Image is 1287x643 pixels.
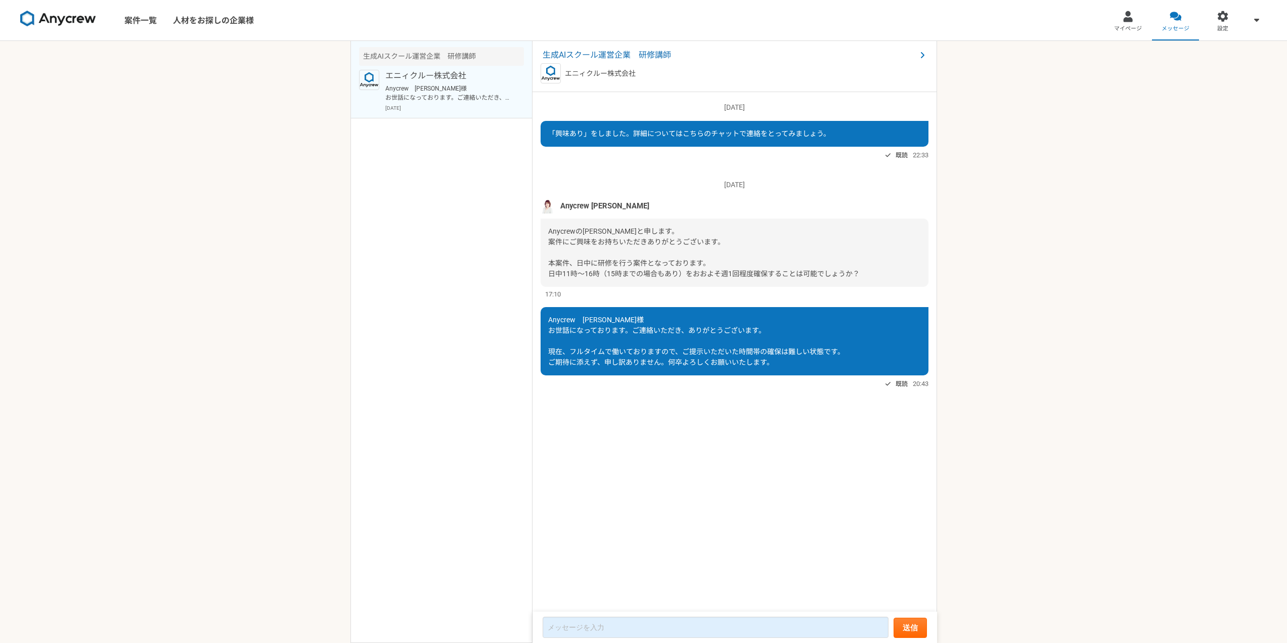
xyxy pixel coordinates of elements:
[560,200,649,211] span: Anycrew [PERSON_NAME]
[20,11,96,27] img: 8DqYSo04kwAAAAASUVORK5CYII=
[385,84,510,102] p: Anycrew [PERSON_NAME]様 お世話になっております。ご連絡いただき、ありがとうございます。 現在、フルタイムで働いておりますので、ご提示いただいた時間帯の確保は難しい状態です。...
[543,49,916,61] span: 生成AIスクール運営企業 研修講師
[548,227,860,278] span: Anycrewの[PERSON_NAME]と申します。 案件にご興味をお持ちいただきありがとうございます。 本案件、日中に研修を行う案件となっております。 日中11時～16時（15時までの場合も...
[541,63,561,83] img: logo_text_blue_01.png
[548,316,845,366] span: Anycrew [PERSON_NAME]様 お世話になっております。ご連絡いただき、ありがとうございます。 現在、フルタイムで働いておりますので、ご提示いただいた時間帯の確保は難しい状態です。...
[894,618,927,638] button: 送信
[548,130,830,138] span: 「興味あり」をしました。詳細についてはこちらのチャットで連絡をとってみましょう。
[1162,25,1189,33] span: メッセージ
[1114,25,1142,33] span: マイページ
[913,150,928,160] span: 22:33
[545,289,561,299] span: 17:10
[896,378,908,390] span: 既読
[359,47,524,66] div: 生成AIスクール運営企業 研修講師
[565,68,636,79] p: エニィクルー株式会社
[385,104,524,112] p: [DATE]
[541,180,928,190] p: [DATE]
[913,379,928,389] span: 20:43
[896,149,908,161] span: 既読
[385,70,510,82] p: エニィクルー株式会社
[541,102,928,113] p: [DATE]
[541,198,556,213] img: %E5%90%8D%E7%A7%B0%E6%9C%AA%E8%A8%AD%E5%AE%9A%E3%81%AE%E3%83%87%E3%82%B6%E3%82%A4%E3%83%B3__3_.png
[1217,25,1228,33] span: 設定
[359,70,379,90] img: logo_text_blue_01.png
